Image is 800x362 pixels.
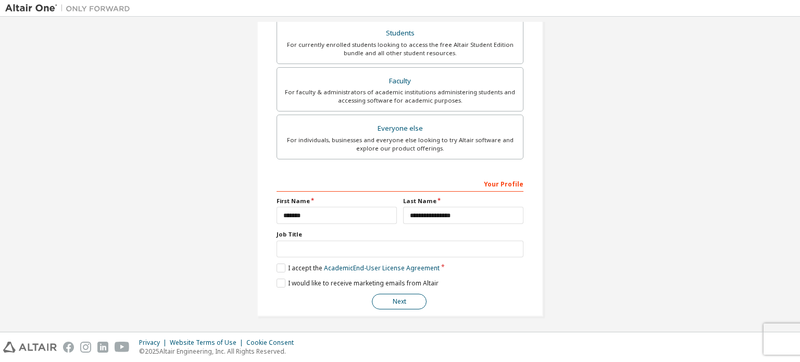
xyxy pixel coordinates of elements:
[80,342,91,353] img: instagram.svg
[63,342,74,353] img: facebook.svg
[277,279,439,288] label: I would like to receive marketing emails from Altair
[372,294,427,309] button: Next
[283,88,517,105] div: For faculty & administrators of academic institutions administering students and accessing softwa...
[3,342,57,353] img: altair_logo.svg
[283,26,517,41] div: Students
[170,339,246,347] div: Website Terms of Use
[403,197,523,205] label: Last Name
[115,342,130,353] img: youtube.svg
[246,339,300,347] div: Cookie Consent
[283,121,517,136] div: Everyone else
[277,264,440,272] label: I accept the
[139,347,300,356] p: © 2025 Altair Engineering, Inc. All Rights Reserved.
[283,136,517,153] div: For individuals, businesses and everyone else looking to try Altair software and explore our prod...
[5,3,135,14] img: Altair One
[277,175,523,192] div: Your Profile
[97,342,108,353] img: linkedin.svg
[283,74,517,89] div: Faculty
[277,197,397,205] label: First Name
[283,41,517,57] div: For currently enrolled students looking to access the free Altair Student Edition bundle and all ...
[324,264,440,272] a: Academic End-User License Agreement
[139,339,170,347] div: Privacy
[277,230,523,239] label: Job Title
